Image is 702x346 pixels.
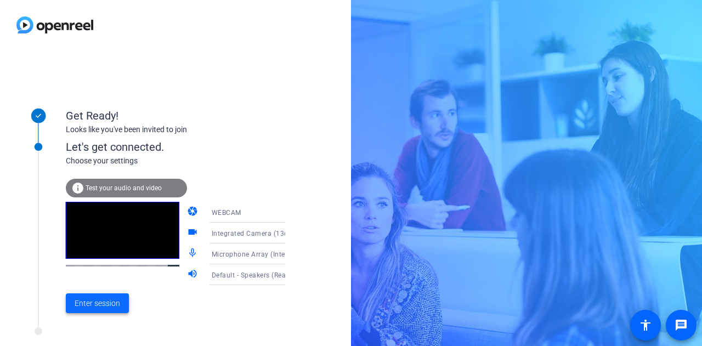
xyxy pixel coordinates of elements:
[639,319,652,332] mat-icon: accessibility
[187,247,200,260] mat-icon: mic_none
[187,206,200,219] mat-icon: camera
[86,184,162,192] span: Test your audio and video
[212,209,241,217] span: WEBCAM
[212,249,455,258] span: Microphone Array (Intel® Smart Sound Technology for Digital Microphones)
[187,226,200,240] mat-icon: videocam
[66,107,285,124] div: Get Ready!
[71,181,84,195] mat-icon: info
[66,124,285,135] div: Looks like you've been invited to join
[66,139,308,155] div: Let's get connected.
[66,293,129,313] button: Enter session
[75,298,120,309] span: Enter session
[187,268,200,281] mat-icon: volume_up
[212,270,330,279] span: Default - Speakers (Realtek(R) Audio)
[212,229,314,237] span: Integrated Camera (13d3:5411)
[675,319,688,332] mat-icon: message
[66,155,308,167] div: Choose your settings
